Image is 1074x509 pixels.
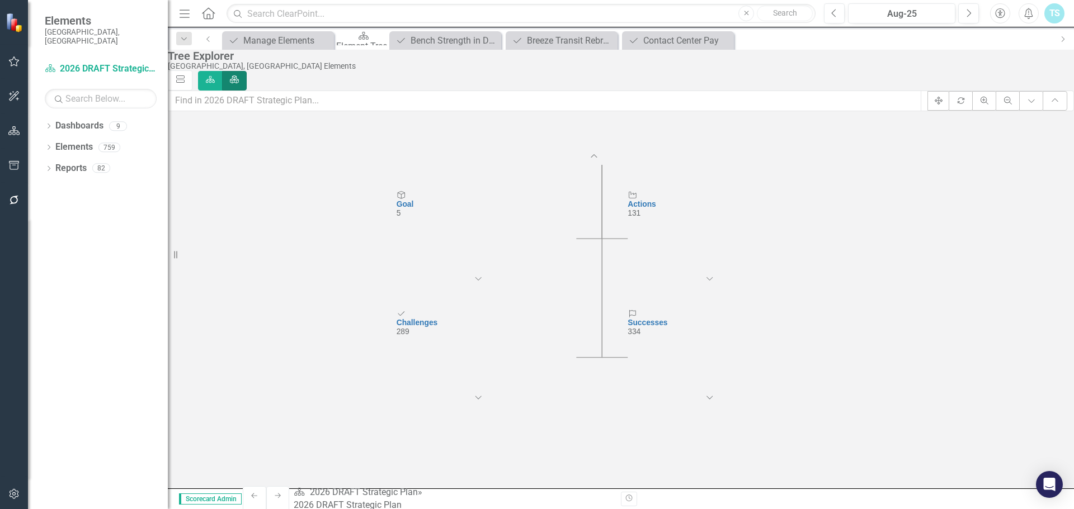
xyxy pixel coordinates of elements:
div: 82 [92,164,110,173]
a: Actions [628,199,808,208]
span: Elements [45,14,157,27]
button: Search [757,6,813,21]
a: Reports [55,162,87,175]
button: TS [1044,3,1064,23]
a: Breeze Transit Rebranding [508,34,615,47]
div: [GEOGRAPHIC_DATA], [GEOGRAPHIC_DATA] Elements [168,62,1068,70]
div: 289 [397,327,577,336]
div: Manage Elements [243,34,331,47]
div: 9 [109,121,127,131]
span: Scorecard Admin [179,493,242,505]
button: Aug-25 [848,3,955,23]
div: 759 [98,142,120,152]
div: Element Tree [336,40,387,53]
a: Elements [55,141,93,154]
a: Bench Strength in Digital Media [392,34,498,47]
a: Manage Elements [225,34,331,47]
div: 131 [628,209,808,218]
a: 2026 DRAFT Strategic Plan [45,63,157,75]
img: ClearPoint Strategy [6,13,25,32]
div: Aug-25 [852,7,951,21]
a: Successes [628,318,808,327]
div: 334 [628,327,808,336]
div: Tree Explorer [168,50,1068,62]
a: Challenges [397,318,577,327]
div: Contact Center Pay [643,34,731,47]
a: Goal [397,199,577,208]
a: 2026 DRAFT Strategic Plan [310,487,418,497]
div: Open Intercom Messenger [1036,471,1063,498]
input: Find in 2026 DRAFT Strategic Plan... [168,91,921,111]
small: [GEOGRAPHIC_DATA], [GEOGRAPHIC_DATA] [45,27,157,46]
div: 5 [397,209,577,218]
input: Search Below... [45,89,157,108]
span: Search [773,8,797,17]
div: Breeze Transit Rebranding [527,34,615,47]
input: Search ClearPoint... [227,4,816,23]
a: Contact Center Pay [625,34,731,47]
div: Bench Strength in Digital Media [411,34,498,47]
a: Dashboards [55,120,103,132]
